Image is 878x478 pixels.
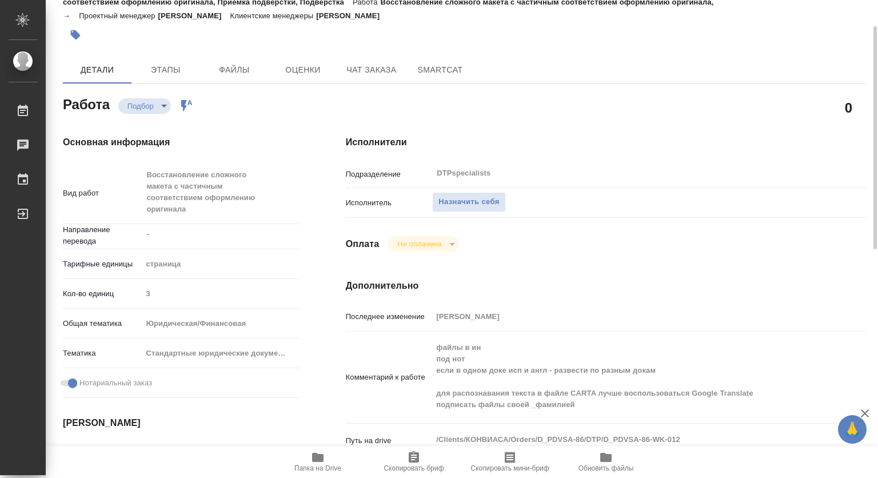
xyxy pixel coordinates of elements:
[346,136,865,149] h4: Исполнители
[142,285,300,302] input: Пустое поле
[413,63,468,77] span: SmartCat
[470,464,549,472] span: Скопировать мини-бриф
[316,11,388,20] p: [PERSON_NAME]
[346,197,433,209] p: Исполнитель
[79,11,158,20] p: Проектный менеджер
[388,236,458,252] div: Подбор
[270,446,366,478] button: Папка на Drive
[63,136,300,149] h4: Основная информация
[63,188,142,199] p: Вид работ
[432,192,505,212] button: Назначить себя
[346,372,433,383] p: Комментарий к работе
[158,11,230,20] p: [PERSON_NAME]
[142,445,242,462] input: Пустое поле
[142,314,300,333] div: Юридическая/Финансовая
[207,63,262,77] span: Файлы
[838,415,867,444] button: 🙏
[578,464,634,472] span: Обновить файлы
[294,464,341,472] span: Папка на Drive
[63,348,142,359] p: Тематика
[118,98,171,114] div: Подбор
[432,338,822,415] textarea: файлы в ин под нот если в одном доке исп и англ - развести по разным докам для распознавания текс...
[438,196,499,209] span: Назначить себя
[432,430,822,449] textarea: /Clients/КОНВИАСА/Orders/D_PDVSA-86/DTP/D_PDVSA-86-WK-012
[63,258,142,270] p: Тарифные единицы
[384,464,444,472] span: Скопировать бриф
[346,311,433,322] p: Последнее изменение
[346,279,865,293] h4: Дополнительно
[843,417,862,441] span: 🙏
[344,63,399,77] span: Чат заказа
[346,237,380,251] h4: Оплата
[63,318,142,329] p: Общая тематика
[462,446,558,478] button: Скопировать мини-бриф
[70,63,125,77] span: Детали
[142,254,300,274] div: страница
[63,288,142,300] p: Кол-во единиц
[138,63,193,77] span: Этапы
[79,377,152,389] span: Нотариальный заказ
[63,93,110,114] h2: Работа
[394,239,445,249] button: Не оплачена
[558,446,654,478] button: Обновить файлы
[124,101,157,111] button: Подбор
[276,63,330,77] span: Оценки
[346,169,433,180] p: Подразделение
[346,435,433,447] p: Путь на drive
[366,446,462,478] button: Скопировать бриф
[845,98,852,117] h2: 0
[63,416,300,430] h4: [PERSON_NAME]
[142,344,300,363] div: Стандартные юридические документы, договоры, уставы
[63,22,88,47] button: Добавить тэг
[63,224,142,247] p: Направление перевода
[230,11,316,20] p: Клиентские менеджеры
[432,308,822,325] input: Пустое поле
